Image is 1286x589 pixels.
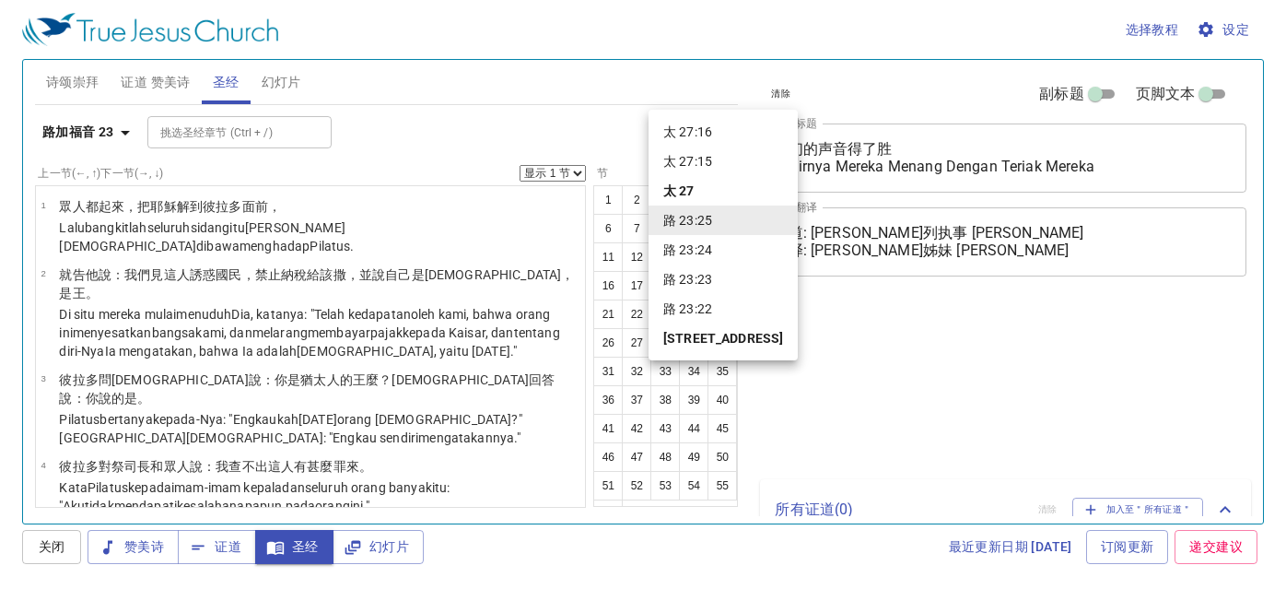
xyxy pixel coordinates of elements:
b: [STREET_ADDRESS] [663,329,783,348]
li: 路 23:25 [649,206,798,235]
li: 太 27:15 [649,147,798,176]
li: 路 23:22 [649,294,798,324]
li: 路 23:24 [649,235,798,265]
li: 太 27:16 [649,117,798,147]
b: 太 27 [663,182,695,200]
li: 路 23:23 [649,265,798,294]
